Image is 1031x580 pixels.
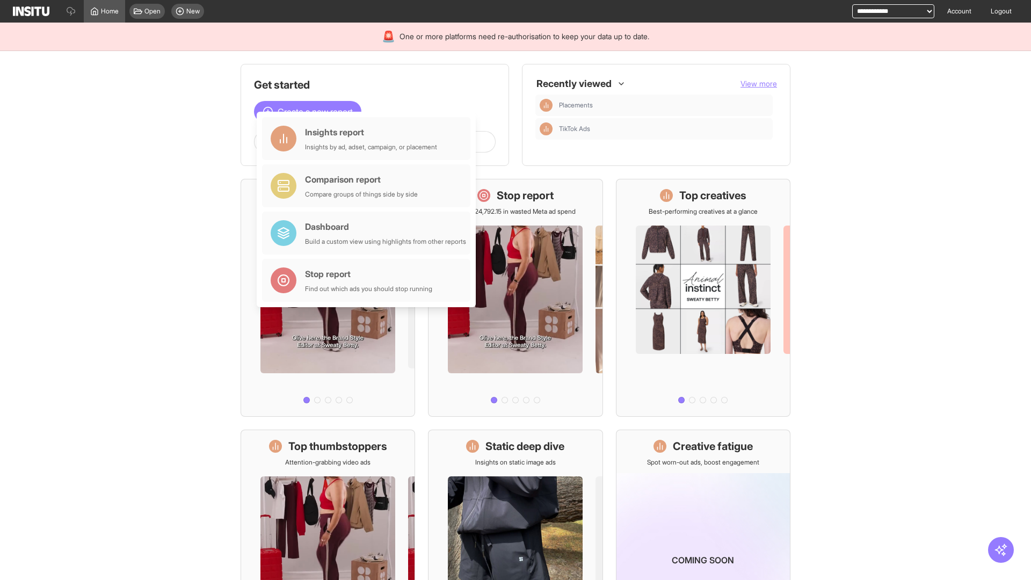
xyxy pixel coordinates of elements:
h1: Top creatives [679,188,746,203]
span: TikTok Ads [559,125,590,133]
h1: Get started [254,77,496,92]
h1: Stop report [497,188,554,203]
span: New [186,7,200,16]
p: Save £24,792.15 in wasted Meta ad spend [455,207,576,216]
span: Home [101,7,119,16]
a: What's live nowSee all active ads instantly [241,179,415,417]
span: Placements [559,101,768,110]
div: Insights [540,122,553,135]
p: Insights on static image ads [475,458,556,467]
span: Create a new report [278,105,353,118]
div: Insights report [305,126,437,139]
span: View more [740,79,777,88]
p: Best-performing creatives at a glance [649,207,758,216]
a: Stop reportSave £24,792.15 in wasted Meta ad spend [428,179,602,417]
span: Placements [559,101,593,110]
button: Create a new report [254,101,361,122]
button: View more [740,78,777,89]
div: Dashboard [305,220,466,233]
img: Logo [13,6,49,16]
a: Top creativesBest-performing creatives at a glance [616,179,790,417]
div: 🚨 [382,29,395,44]
div: Stop report [305,267,432,280]
span: TikTok Ads [559,125,768,133]
h1: Static deep dive [485,439,564,454]
div: Find out which ads you should stop running [305,285,432,293]
p: Attention-grabbing video ads [285,458,371,467]
div: Insights by ad, adset, campaign, or placement [305,143,437,151]
div: Compare groups of things side by side [305,190,418,199]
div: Insights [540,99,553,112]
div: Build a custom view using highlights from other reports [305,237,466,246]
span: Open [144,7,161,16]
div: Comparison report [305,173,418,186]
span: One or more platforms need re-authorisation to keep your data up to date. [400,31,649,42]
h1: Top thumbstoppers [288,439,387,454]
